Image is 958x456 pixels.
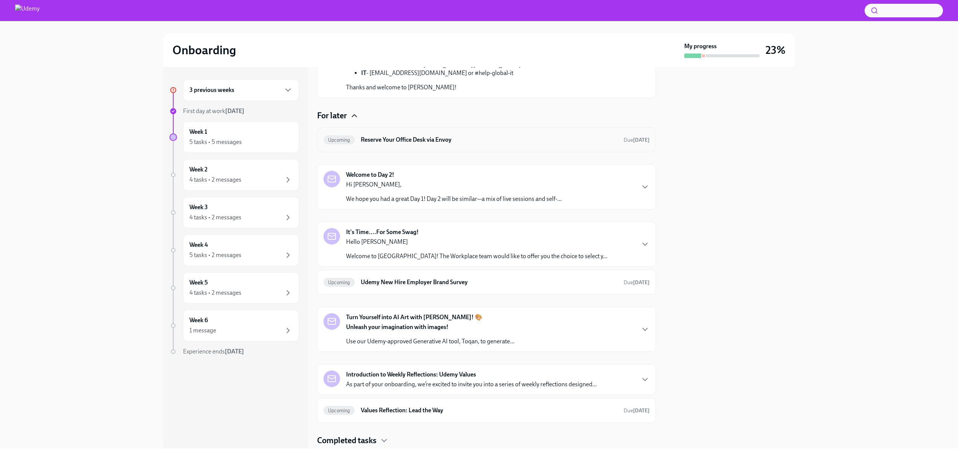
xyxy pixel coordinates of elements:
span: Upcoming [323,137,355,143]
a: Week 15 tasks • 5 messages [169,121,299,153]
span: Due [624,137,650,143]
span: September 1st, 2025 10:00 [624,407,650,414]
h6: Udemy New Hire Employer Brand Survey [361,278,618,286]
h6: 3 previous weeks [189,86,234,94]
div: Completed tasks [317,435,656,446]
p: Hello [PERSON_NAME] [346,238,607,246]
span: August 30th, 2025 12:00 [624,136,650,144]
a: Week 45 tasks • 2 messages [169,234,299,266]
p: Thanks and welcome to [PERSON_NAME]! [346,83,583,92]
strong: [DATE] [225,348,244,355]
span: August 30th, 2025 10:00 [624,279,650,286]
div: For later [317,110,656,121]
a: UpcomingReserve Your Office Desk via EnvoyDue[DATE] [323,134,650,146]
p: As part of your onboarding, we’re excited to invite you into a series of weekly reflections desig... [346,380,597,389]
a: Week 34 tasks • 2 messages [169,197,299,228]
strong: [DATE] [633,279,650,286]
strong: [DATE] [633,407,650,414]
strong: Introduction to Weekly Reflections: Udemy Values [346,370,476,379]
p: Welcome to [GEOGRAPHIC_DATA]! The Workplace team would like to offer you the choice to select y... [346,252,607,260]
a: Week 61 message [169,310,299,341]
img: Udemy [15,5,40,17]
div: 4 tasks • 2 messages [189,176,241,184]
li: - [EMAIL_ADDRESS][DOMAIN_NAME] or #help-global-it [361,69,583,77]
h4: Completed tasks [317,435,377,446]
strong: Turn Yourself into AI Art with [PERSON_NAME]! 🎨 [346,313,482,321]
span: Due [624,279,650,286]
span: First day at work [183,107,244,115]
span: Upcoming [323,408,355,413]
a: Week 54 tasks • 2 messages [169,272,299,304]
div: 5 tasks • 2 messages [189,251,241,259]
strong: IT [361,69,366,77]
h4: For later [317,110,347,121]
div: 4 tasks • 2 messages [189,289,241,297]
p: Use our Udemy-approved Generative AI tool, Toqan, to generate... [346,337,514,346]
h6: Week 2 [189,165,207,174]
span: Upcoming [323,280,355,285]
h6: Week 4 [189,241,208,249]
h2: Onboarding [172,43,236,58]
a: UpcomingUdemy New Hire Employer Brand SurveyDue[DATE] [323,276,650,288]
div: 1 message [189,326,216,335]
h6: Values Reflection: Lead the Way [361,406,618,415]
p: We hope you had a great Day 1! Day 2 will be similar—a mix of live sessions and self-... [346,195,562,203]
strong: My progress [684,42,717,50]
p: Hi [PERSON_NAME], [346,181,562,189]
span: Due [624,407,650,414]
div: 4 tasks • 2 messages [189,213,241,222]
h6: Week 1 [189,128,207,136]
h6: Week 6 [189,316,208,324]
strong: [DATE] [225,107,244,115]
strong: It's Time....For Some Swag! [346,228,419,236]
a: Week 24 tasks • 2 messages [169,159,299,191]
div: 3 previous weeks [183,79,299,101]
strong: [DATE] [633,137,650,143]
h6: Week 3 [189,203,208,211]
strong: Unleash your imagination with images! [346,323,448,331]
h6: Week 5 [189,278,208,287]
a: UpcomingValues Reflection: Lead the WayDue[DATE] [323,404,650,416]
div: 5 tasks • 5 messages [189,138,242,146]
a: First day at work[DATE] [169,107,299,115]
span: Experience ends [183,348,244,355]
h3: 23% [766,43,786,57]
h6: Reserve Your Office Desk via Envoy [361,136,618,144]
strong: Welcome to Day 2! [346,171,394,179]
